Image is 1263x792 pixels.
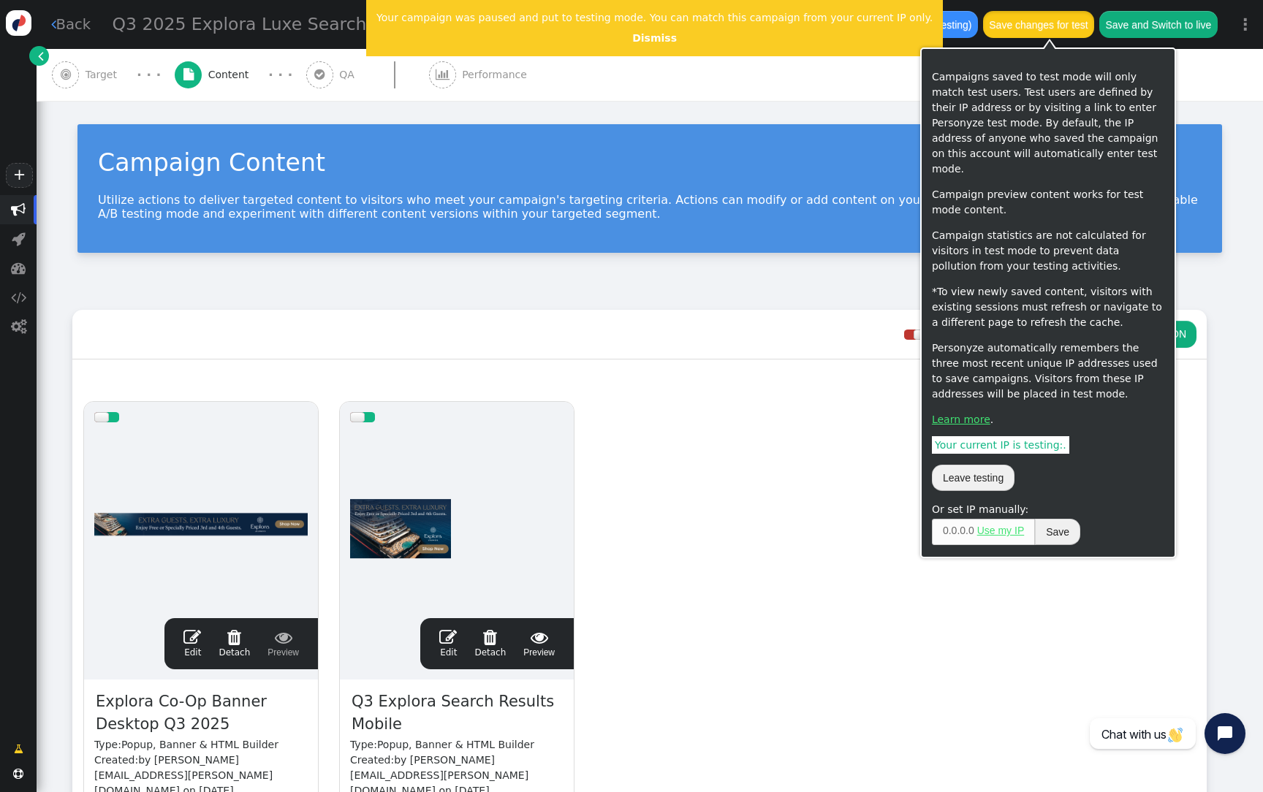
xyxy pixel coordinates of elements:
[339,67,360,83] span: QA
[51,17,56,31] span: 
[983,11,1094,37] button: Save changes for test
[350,737,564,753] div: Type:
[977,525,1025,536] a: Use my IP
[952,525,957,536] span: 0
[523,628,555,659] a: Preview
[98,193,1202,221] p: Utilize actions to deliver targeted content to visitors who meet your campaign's targeting criter...
[960,525,966,536] span: 0
[632,32,677,44] a: Dismiss
[932,187,1164,218] p: Campaign preview content works for test mode content.
[137,65,161,85] div: · · ·
[183,628,201,659] a: Edit
[86,67,124,83] span: Target
[462,67,533,83] span: Performance
[38,48,44,64] span: 
[968,525,974,536] span: 0
[932,519,1035,545] span: . . .
[932,284,1164,330] p: *To view newly saved content, visitors with existing sessions must refresh or navigate to a diffe...
[11,202,26,217] span: 
[439,628,457,646] span: 
[183,69,194,80] span: 
[932,465,1014,491] button: Leave testing
[314,69,325,80] span: 
[98,145,1202,181] div: Campaign Content
[932,69,1164,177] p: Campaigns saved to test mode will only match test users. Test users are defined by their IP addre...
[474,628,506,659] a: Detach
[306,49,429,101] a:  QA
[121,739,278,750] span: Popup, Banner & HTML Builder
[350,690,564,737] span: Q3 Explora Search Results Mobile
[94,737,308,753] div: Type:
[113,14,438,34] span: Q3 2025 Explora Luxe Search IC & CC
[474,628,506,646] span: 
[29,46,49,66] a: 
[1099,11,1218,37] button: Save and Switch to live
[932,436,1069,454] span: Your current IP is testing: .
[943,525,949,536] span: 0
[175,49,306,101] a:  Content · · ·
[436,69,450,80] span: 
[1035,519,1080,545] button: Save
[4,736,34,762] a: 
[439,628,457,659] a: Edit
[932,340,1164,402] p: Personyze automatically remembers the three most recent unique IP addresses used to save campaign...
[268,628,299,659] span: Preview
[268,65,292,85] div: · · ·
[219,628,250,659] a: Detach
[268,628,299,659] a: Preview
[11,290,26,305] span: 
[13,769,23,779] span: 
[429,49,560,101] a:  Performance
[1228,3,1263,46] a: ⋮
[61,69,71,80] span: 
[51,14,91,35] a: Back
[523,628,555,659] span: Preview
[12,232,26,246] span: 
[474,628,506,658] span: Detach
[52,49,175,101] a:  Target · · ·
[523,628,555,646] span: 
[6,163,32,188] a: +
[6,10,31,36] img: logo-icon.svg
[932,502,1164,517] div: Or set IP manually:
[932,412,1164,427] p: .
[219,628,250,658] span: Detach
[377,739,534,750] span: Popup, Banner & HTML Builder
[208,67,255,83] span: Content
[219,628,250,646] span: 
[904,327,1096,342] div: Rotation and A/B testing mode
[932,228,1164,274] p: Campaign statistics are not calculated for visitors in test mode to prevent data pollution from y...
[183,628,201,646] span: 
[11,261,26,275] span: 
[268,628,299,646] span: 
[14,742,23,757] span: 
[11,319,26,334] span: 
[94,690,308,737] span: Explora Co-Op Banner Desktop Q3 2025
[932,414,990,425] a: Learn more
